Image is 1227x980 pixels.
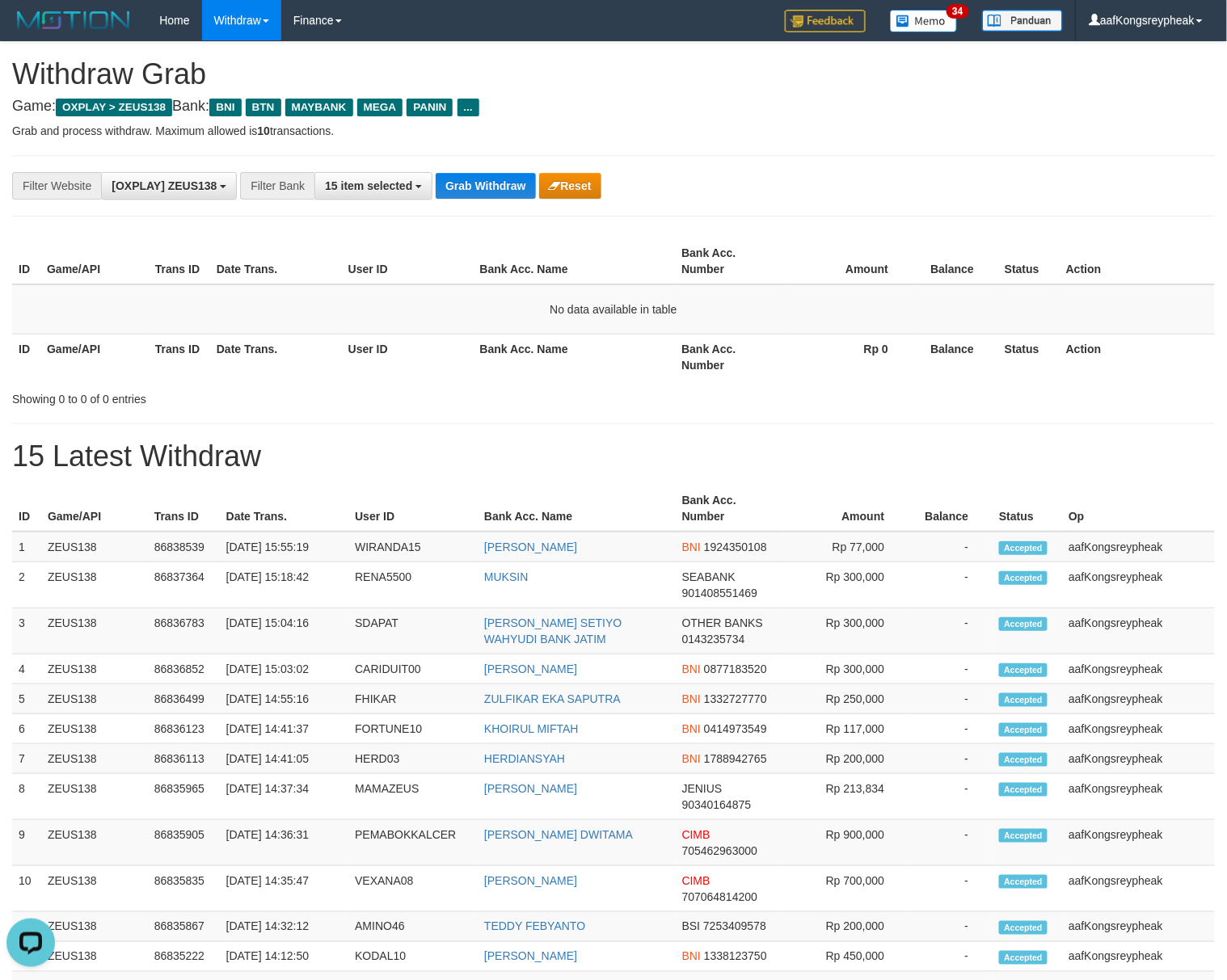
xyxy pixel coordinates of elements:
[782,820,909,866] td: Rp 900,000
[704,752,767,765] span: Copy 1788942765 to clipboard
[12,8,135,32] img: MOTION_logo.png
[1062,532,1215,562] td: aafKongsreypheak
[257,124,270,137] strong: 10
[999,753,1048,767] span: Accepted
[539,173,601,199] button: Reset
[220,744,349,774] td: [DATE] 14:41:05
[220,486,349,532] th: Date Trans.
[1062,714,1215,744] td: aafKongsreypheak
[909,820,993,866] td: -
[1062,562,1215,608] td: aafKongsreypheak
[704,540,767,553] span: Copy 1924350108 to clipboard
[909,714,993,744] td: -
[1062,912,1215,942] td: aafKongsreypheak
[704,692,767,705] span: Copy 1332727770 to clipboard
[220,654,349,684] td: [DATE] 15:03:02
[12,774,41,820] td: 8
[148,942,220,972] td: 86835222
[210,238,342,284] th: Date Trans.
[148,714,220,744] td: 86836123
[348,608,478,654] td: SDAPAT
[348,912,478,942] td: AMINO46
[148,608,220,654] td: 86836783
[913,334,998,380] th: Balance
[348,684,478,714] td: FHIKAR
[348,654,478,684] td: CARIDUIT00
[676,486,782,532] th: Bank Acc. Number
[148,912,220,942] td: 86835867
[6,6,55,55] button: Open LiveChat chat widget
[12,714,41,744] td: 6
[675,334,783,380] th: Bank Acc. Number
[457,99,479,116] span: ...
[240,172,314,200] div: Filter Bank
[220,608,349,654] td: [DATE] 15:04:16
[41,744,148,774] td: ZEUS138
[675,238,783,284] th: Bank Acc. Number
[348,486,478,532] th: User ID
[484,828,633,841] a: [PERSON_NAME] DWITAMA
[909,532,993,562] td: -
[682,692,701,705] span: BNI
[704,662,767,675] span: Copy 0877183520 to clipboard
[12,486,41,532] th: ID
[101,172,237,200] button: [OXPLAY] ZEUS138
[999,571,1048,585] span: Accepted
[220,866,349,912] td: [DATE] 14:35:47
[999,663,1048,677] span: Accepted
[999,829,1048,843] span: Accepted
[704,950,767,963] span: Copy 1338123750 to clipboard
[484,722,579,735] a: KHOIRUL MIFTAH
[682,828,710,841] span: CIMB
[682,844,757,857] span: Copy 705462963000 to clipboard
[704,722,767,735] span: Copy 0414973549 to clipboard
[682,874,710,887] span: CIMB
[1062,684,1215,714] td: aafKongsreypheak
[148,654,220,684] td: 86836852
[342,238,474,284] th: User ID
[782,684,909,714] td: Rp 250,000
[41,820,148,866] td: ZEUS138
[149,334,210,380] th: Trans ID
[1062,608,1215,654] td: aafKongsreypheak
[12,820,41,866] td: 9
[682,798,752,811] span: Copy 90340164875 to clipboard
[348,866,478,912] td: VEXANA08
[484,920,585,933] a: TEDDY FEBYANTO
[12,238,40,284] th: ID
[484,782,577,795] a: [PERSON_NAME]
[484,662,577,675] a: [PERSON_NAME]
[782,486,909,532] th: Amount
[220,562,349,608] td: [DATE] 15:18:42
[474,334,676,380] th: Bank Acc. Name
[1062,866,1215,912] td: aafKongsreypheak
[909,608,993,654] td: -
[220,684,349,714] td: [DATE] 14:55:16
[785,10,866,32] img: Feedback.jpg
[220,820,349,866] td: [DATE] 14:36:31
[41,942,148,972] td: ZEUS138
[12,123,1215,139] p: Grab and process withdraw. Maximum allowed is transactions.
[999,783,1048,797] span: Accepted
[1062,744,1215,774] td: aafKongsreypheak
[40,334,149,380] th: Game/API
[348,774,478,820] td: MAMAZEUS
[148,684,220,714] td: 86836499
[12,385,500,407] div: Showing 0 to 0 of 0 entries
[909,654,993,684] td: -
[41,654,148,684] td: ZEUS138
[782,866,909,912] td: Rp 700,000
[782,532,909,562] td: Rp 77,000
[999,951,1048,965] span: Accepted
[41,774,148,820] td: ZEUS138
[12,284,1215,334] td: No data available in table
[999,921,1048,935] span: Accepted
[782,608,909,654] td: Rp 300,000
[56,99,172,116] span: OXPLAY > ZEUS138
[12,744,41,774] td: 7
[220,912,349,942] td: [DATE] 14:32:12
[783,238,913,284] th: Amount
[682,890,757,903] span: Copy 707064814200 to clipboard
[348,562,478,608] td: RENA5500
[682,662,701,675] span: BNI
